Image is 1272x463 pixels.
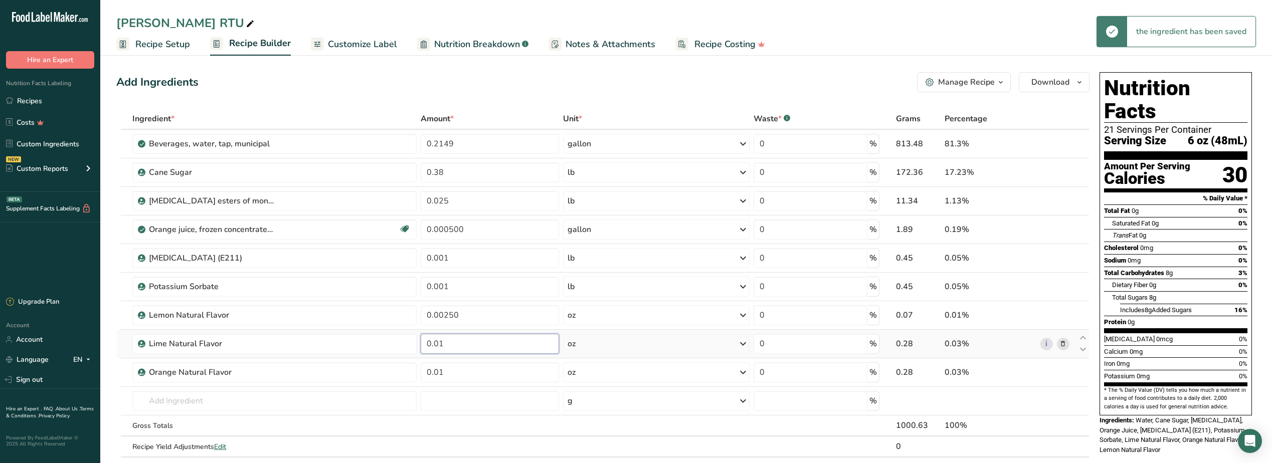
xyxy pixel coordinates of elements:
div: Add Ingredients [116,74,199,91]
div: 0.28 [896,338,940,350]
div: lb [568,252,575,264]
span: Edit [214,442,226,451]
button: Manage Recipe [917,72,1011,92]
section: % Daily Value * [1104,192,1247,204]
span: Saturated Fat [1112,219,1150,227]
span: 8g [1149,294,1156,301]
div: g [568,395,573,407]
div: Amount Per Serving [1104,162,1190,171]
div: the ingredient has been saved [1127,17,1255,47]
div: 1.89 [896,223,940,236]
span: Percentage [945,113,987,125]
div: 1000.63 [896,419,940,431]
a: FAQ . [44,405,56,412]
div: 81.3% [945,138,1036,150]
div: 0.03% [945,366,1036,378]
span: 0mg [1130,348,1143,355]
span: Fat [1112,232,1138,239]
div: NEW [6,156,21,162]
section: * The % Daily Value (DV) tells you how much a nutrient in a serving of food contributes to a dail... [1104,386,1247,411]
div: oz [568,309,576,321]
div: 100% [945,419,1036,431]
div: 172.36 [896,166,940,178]
div: 21 Servings Per Container [1104,125,1247,135]
span: Download [1031,76,1069,88]
span: Iron [1104,360,1115,367]
div: 0.45 [896,252,940,264]
div: oz [568,366,576,378]
a: Nutrition Breakdown [417,33,528,56]
div: Lime Natural Flavor [149,338,274,350]
div: 0.03% [945,338,1036,350]
span: 0% [1238,281,1247,289]
div: Waste [754,113,790,125]
div: 813.48 [896,138,940,150]
div: EN [73,354,94,366]
div: Lemon Natural Flavor [149,309,274,321]
a: Customize Label [311,33,397,56]
div: Open Intercom Messenger [1238,429,1262,453]
span: Protein [1104,318,1126,326]
div: Powered By FoodLabelMaker © 2025 All Rights Reserved [6,435,94,447]
span: Recipe Costing [694,38,756,51]
button: Hire an Expert [6,51,94,69]
div: gallon [568,138,591,150]
div: Calories [1104,171,1190,186]
span: Ingredients: [1100,416,1134,424]
div: Custom Reports [6,163,68,174]
span: Recipe Builder [229,37,291,50]
span: 0% [1239,348,1247,355]
button: Download [1019,72,1089,92]
span: Dietary Fiber [1112,281,1148,289]
div: 0.28 [896,366,940,378]
span: 8g [1166,269,1173,277]
div: 0 [896,440,940,452]
i: Trans [1112,232,1129,239]
span: 0g [1139,232,1146,239]
div: 0.05% [945,281,1036,293]
span: 0mg [1137,372,1150,380]
span: Potassium [1104,372,1135,380]
span: 3% [1238,269,1247,277]
div: 0.07 [896,309,940,321]
div: [PERSON_NAME] RTU [116,14,256,32]
div: Orange juice, frozen concentrate, unsweetened, undiluted [149,223,274,236]
span: Calcium [1104,348,1128,355]
span: 6 oz (48mL) [1188,135,1247,147]
a: Notes & Attachments [549,33,655,56]
div: 0.45 [896,281,940,293]
div: lb [568,166,575,178]
span: 0% [1239,372,1247,380]
a: i [1040,338,1053,350]
div: Gross Totals [132,420,416,431]
span: 0g [1149,281,1156,289]
div: Upgrade Plan [6,297,59,307]
span: Water, Cane Sugar, [MEDICAL_DATA], Orange Juice, [MEDICAL_DATA] (E211), Potassium Sorbate, Lime N... [1100,416,1245,453]
span: Total Fat [1104,207,1130,214]
a: About Us . [56,405,80,412]
div: Cane Sugar [149,166,274,178]
span: Includes Added Sugars [1120,306,1192,314]
span: 0% [1238,244,1247,252]
span: Recipe Setup [135,38,190,51]
span: 0g [1152,219,1159,227]
span: 8g [1145,306,1152,314]
div: lb [568,281,575,293]
span: Nutrition Breakdown [434,38,520,51]
span: Notes & Attachments [566,38,655,51]
div: 11.34 [896,195,940,207]
div: [MEDICAL_DATA] (E211) [149,252,274,264]
div: Beverages, water, tap, municipal [149,138,274,150]
span: 0% [1238,207,1247,214]
span: Cholesterol [1104,244,1139,252]
span: 0% [1239,360,1247,367]
span: 0mg [1117,360,1130,367]
span: Customize Label [328,38,397,51]
span: 0% [1238,257,1247,264]
input: Add Ingredient [132,391,416,411]
a: Language [6,351,49,368]
a: Terms & Conditions . [6,405,94,419]
div: [MEDICAL_DATA] esters of mono- and diglycerides of fatty acids (E472c) [149,195,274,207]
span: Ingredient [132,113,174,125]
div: 0.19% [945,223,1036,236]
